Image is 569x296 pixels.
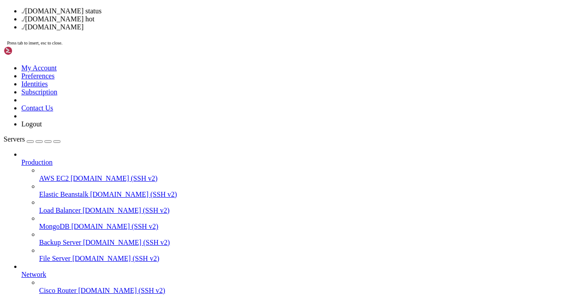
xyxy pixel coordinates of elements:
span: File Server [39,255,71,262]
x-row: | | / _ \| \| |_ _/ \ | _ )/ _ \ [4,35,453,39]
a: Load Balancer [DOMAIN_NAME] (SSH v2) [39,207,565,215]
span: Cisco Router [39,287,76,294]
a: Subscription [21,88,57,96]
span: Load Balancer [39,207,81,214]
span: Backup Server [39,239,81,246]
x-row: \____\___/|_|\_| |_/_/ \_|___/\___/ [4,44,453,48]
x-row: | |__| (_) | .` | | |/ _ \| _ \ (_) | [4,39,453,44]
span: Network [21,271,46,278]
li: Production [21,150,565,263]
x-row: Welcome to Ubuntu 22.04.5 LTS (GNU/Linux 5.15.0-25-generic x86_64) [4,4,453,8]
x-row: * Support: [URL][DOMAIN_NAME] [4,21,453,26]
a: Preferences [21,72,55,80]
span: [DOMAIN_NAME] (SSH v2) [83,239,170,246]
span: [DOMAIN_NAME] (SSH v2) [72,255,160,262]
a: My Account [21,64,57,72]
span: [DOMAIN_NAME] (SSH v2) [71,223,158,230]
span: MongoDB [39,223,69,230]
a: Network [21,271,565,279]
li: Cisco Router [DOMAIN_NAME] (SSH v2) [39,279,565,295]
li: Elastic Beanstalk [DOMAIN_NAME] (SSH v2) [39,182,565,199]
x-row: * Management: [URL][DOMAIN_NAME] [4,17,453,21]
a: Cisco Router [DOMAIN_NAME] (SSH v2) [39,287,565,295]
x-row: * Documentation: [URL][DOMAIN_NAME] [4,12,453,17]
x-row: _____ [4,26,453,30]
x-row: please don't hesitate to contact us at [EMAIL_ADDRESS][DOMAIN_NAME]. [4,66,453,70]
span: Elastic Beanstalk [39,191,88,198]
a: File Server [DOMAIN_NAME] (SSH v2) [39,255,565,263]
x-row: root@vmi2598812:~# docker exec -it telegram-claim-bot /bin/bash [4,79,453,84]
a: MongoDB [DOMAIN_NAME] (SSH v2) [39,223,565,231]
x-row: Welcome! [4,53,453,57]
x-row: root@944282f30336:/usr/src/app# ./ [4,84,453,88]
span: AWS EC2 [39,174,69,182]
li: AWS EC2 [DOMAIN_NAME] (SSH v2) [39,166,565,182]
li: ./[DOMAIN_NAME] status [21,7,565,15]
a: Production [21,158,565,166]
span: Production [21,158,52,166]
a: Contact Us [21,104,53,112]
a: Backup Server [DOMAIN_NAME] (SSH v2) [39,239,565,247]
span: [DOMAIN_NAME] (SSH v2) [90,191,177,198]
img: Shellngn [4,46,55,55]
span: Press tab to insert, esc to close. [7,41,62,45]
x-row: Last login: [DATE] from [TECHNICAL_ID] [4,75,453,79]
li: ./[DOMAIN_NAME] hot [21,15,565,23]
div: (34, 18) [85,84,88,88]
span: [DOMAIN_NAME] (SSH v2) [83,207,170,214]
span: [DOMAIN_NAME] (SSH v2) [78,287,165,294]
a: AWS EC2 [DOMAIN_NAME] (SSH v2) [39,174,565,182]
x-row: / ___/___ _ _ _____ _ ___ ___ [4,30,453,35]
li: File Server [DOMAIN_NAME] (SSH v2) [39,247,565,263]
li: Backup Server [DOMAIN_NAME] (SSH v2) [39,231,565,247]
li: Load Balancer [DOMAIN_NAME] (SSH v2) [39,199,565,215]
a: Servers [4,135,60,143]
a: Identities [21,80,48,88]
span: [DOMAIN_NAME] (SSH v2) [71,174,158,182]
li: ./[DOMAIN_NAME] [21,23,565,31]
x-row: This server is hosted by Contabo. If you have any questions or need help, [4,61,453,66]
span: Servers [4,135,25,143]
li: MongoDB [DOMAIN_NAME] (SSH v2) [39,215,565,231]
a: Logout [21,120,42,128]
a: Elastic Beanstalk [DOMAIN_NAME] (SSH v2) [39,191,565,199]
